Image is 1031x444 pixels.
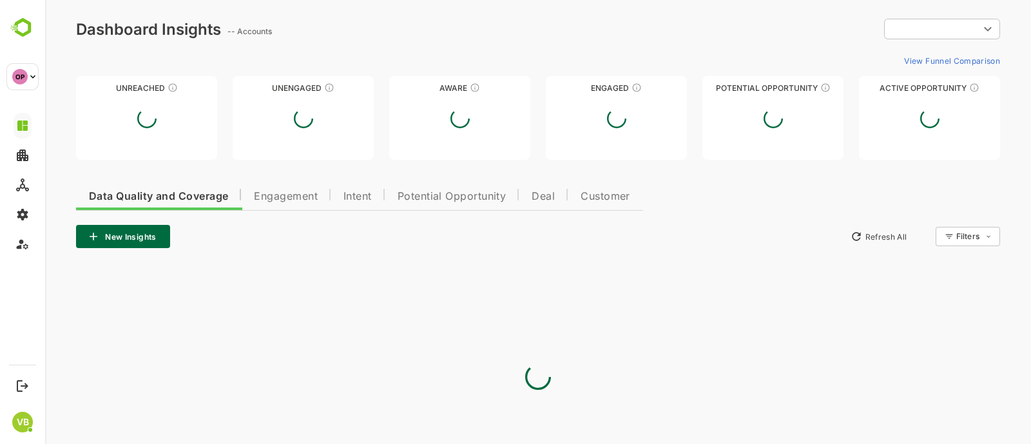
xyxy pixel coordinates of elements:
div: Dashboard Insights [31,20,176,39]
span: Deal [487,191,510,202]
div: Filters [911,231,934,241]
div: These accounts have not been engaged with for a defined time period [122,82,133,93]
div: These accounts have just entered the buying cycle and need further nurturing [425,82,435,93]
span: Potential Opportunity [352,191,461,202]
span: Engagement [209,191,273,202]
div: Aware [344,83,485,93]
div: OP [12,69,28,84]
button: New Insights [31,225,125,248]
div: These accounts are warm, further nurturing would qualify them to MQAs [586,82,597,93]
div: These accounts have not shown enough engagement and need nurturing [279,82,289,93]
div: These accounts have open opportunities which might be at any of the Sales Stages [924,82,934,93]
button: Logout [14,377,31,394]
div: Engaged [501,83,642,93]
div: Unreached [31,83,172,93]
img: BambooboxLogoMark.f1c84d78b4c51b1a7b5f700c9845e183.svg [6,15,39,40]
div: Filters [910,225,955,248]
span: Intent [298,191,327,202]
div: Active Opportunity [814,83,955,93]
span: Customer [535,191,585,202]
div: Unengaged [188,83,329,93]
span: Data Quality and Coverage [44,191,183,202]
div: ​ [839,17,955,41]
div: VB [12,412,33,432]
div: These accounts are MQAs and can be passed on to Inside Sales [775,82,785,93]
div: Potential Opportunity [657,83,798,93]
ag: -- Accounts [182,26,231,36]
button: View Funnel Comparison [854,50,955,71]
button: Refresh All [800,226,867,247]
